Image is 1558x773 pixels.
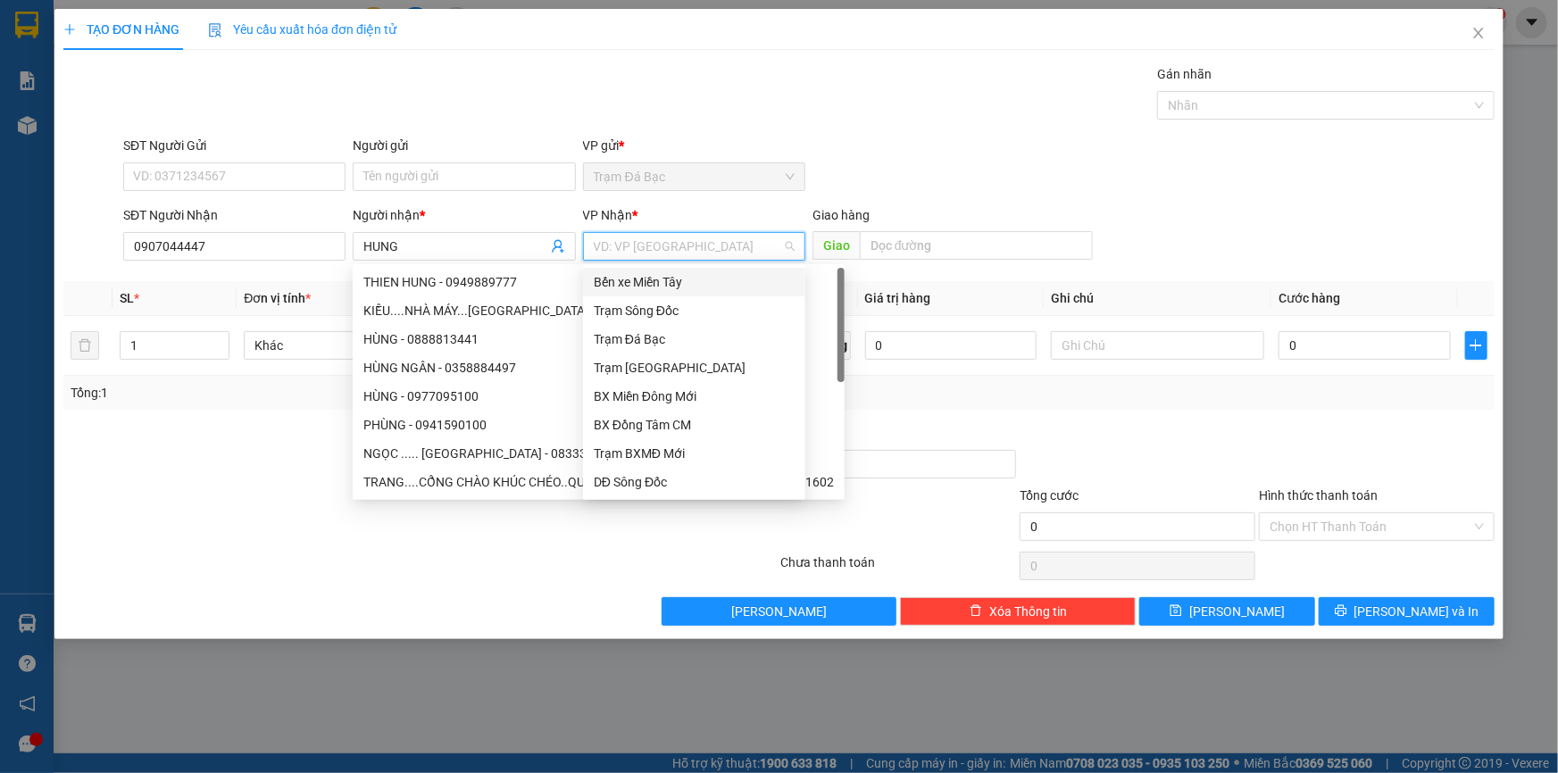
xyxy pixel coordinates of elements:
span: Gửi: [15,17,43,36]
div: TRANG....CỔNG CHÀO KHÚC CHÉO..QUẢNG LỘ PHUNG HIỆP - 0847601602 [353,468,845,496]
div: NGỌC ..... [GEOGRAPHIC_DATA] - 0833357586 [363,444,834,463]
div: HÙNG - 0977095100 [353,382,845,411]
div: DĐ Sông Đốc [583,468,805,496]
span: Tổng cước [1020,488,1079,503]
span: [PERSON_NAME] [1189,602,1285,621]
div: Trạm Đá Bạc [15,15,104,58]
div: BX Đồng Tâm CM [583,411,805,439]
span: plus [1466,338,1487,353]
div: KH TÊN [116,58,297,79]
div: DĐ Sông Đốc [594,472,795,492]
button: [PERSON_NAME] [662,597,897,626]
span: Đơn vị tính [244,291,311,305]
div: Chưa thanh toán [779,553,1019,584]
div: Bến xe Miền Tây [583,268,805,296]
div: SĐT Người Gửi [123,136,346,155]
div: Trạm Đá Bạc [583,325,805,353]
span: printer [1335,604,1347,619]
span: user-add [551,239,565,254]
div: HÙNG NGÂN - 0358884497 [353,353,845,382]
div: TRANG....CỔNG CHÀO KHÚC CHÉO..QUẢNG LỘ [GEOGRAPHIC_DATA] - 0847601602 [363,472,834,492]
span: [PERSON_NAME] và In [1354,602,1479,621]
input: 0 [865,331,1037,360]
div: THIEN HUNG - 0949889777 [353,268,845,296]
div: HÙNG NGÂN - 0358884497 [363,358,834,378]
span: TẠO ĐƠN HÀNG [63,22,179,37]
span: Khác [254,332,446,359]
button: plus [1465,331,1487,360]
div: THIEN HUNG - 0949889777 [363,272,834,292]
input: Ghi Chú [1051,331,1264,360]
div: 50.000 [13,115,106,137]
div: Trạm [GEOGRAPHIC_DATA] [594,358,795,378]
span: delete [970,604,982,619]
div: PHÙNG - 0941590100 [353,411,845,439]
div: Trạm Sông Đốc [583,296,805,325]
div: Trạm Sài Gòn [583,353,805,382]
div: KIỀU....NHÀ MÁY...[GEOGRAPHIC_DATA] - 0987362718 [363,301,834,320]
span: plus [63,23,76,36]
div: SĐT Người Nhận [123,205,346,225]
div: HÙNG - 0888813441 [353,325,845,353]
div: 0938128469 [116,79,297,104]
span: Giao [812,231,860,260]
button: delete [71,331,99,360]
button: printer[PERSON_NAME] và In [1319,597,1495,626]
span: Trạm Đá Bạc [594,163,795,190]
div: BX Miền Đông Mới [594,386,795,406]
div: Trạm Sông Đốc [594,301,795,320]
div: Bến xe Miền Tây [594,272,795,292]
button: Close [1454,9,1504,59]
div: Trạm BXMĐ Mới [594,444,795,463]
span: Xóa Thông tin [989,602,1067,621]
div: VP gửi [583,136,805,155]
span: Giao hàng [812,208,870,222]
div: Trạm Đá Bạc [594,329,795,349]
div: Người nhận [353,205,575,225]
label: Hình thức thanh toán [1259,488,1378,503]
div: Người gửi [353,136,575,155]
span: CR : [13,117,41,136]
div: KIỀU....NHÀ MÁY...KHÁNH HƯNG - 0987362718 [353,296,845,325]
button: save[PERSON_NAME] [1139,597,1315,626]
div: Trạm BXMĐ Mới [583,439,805,468]
div: HÙNG - 0977095100 [363,386,834,406]
span: [PERSON_NAME] [731,602,827,621]
img: icon [208,23,222,37]
div: PHÙNG - 0941590100 [363,415,834,435]
label: Gán nhãn [1157,67,1212,81]
span: Giá trị hàng [865,291,931,305]
button: deleteXóa Thông tin [900,597,1136,626]
span: Yêu cầu xuất hóa đơn điện tử [208,22,396,37]
span: Cước hàng [1279,291,1340,305]
div: BX Miền Đông Mới [583,382,805,411]
div: NGỌC ..... VX PHƯỚC LONG QUẢNG LỘ PHỤNG HIỆP - 0833357586 [353,439,845,468]
span: close [1471,26,1486,40]
div: Tổng: 1 [71,383,602,403]
div: BX Đồng Tâm CM [594,415,795,435]
span: save [1170,604,1182,619]
span: VP Nhận [583,208,633,222]
th: Ghi chú [1044,281,1271,316]
div: HÙNG - 0888813441 [363,329,834,349]
input: Dọc đường [860,231,1093,260]
span: Nhận: [116,17,159,36]
div: Trạm [GEOGRAPHIC_DATA] [116,15,297,58]
span: SL [120,291,134,305]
